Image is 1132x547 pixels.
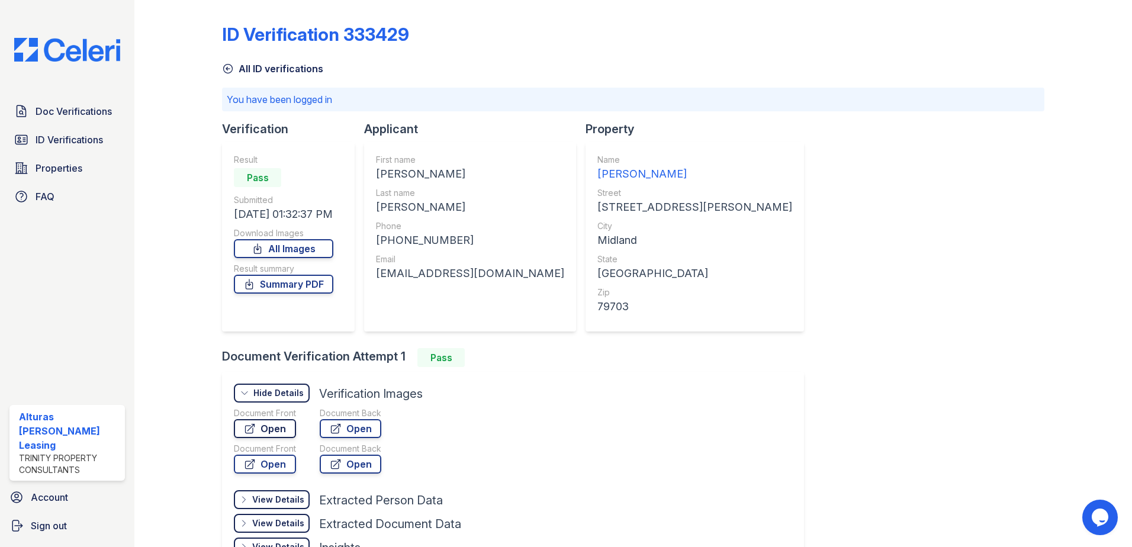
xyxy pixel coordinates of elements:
[222,348,813,367] div: Document Verification Attempt 1
[234,443,296,455] div: Document Front
[234,194,333,206] div: Submitted
[376,232,564,249] div: [PHONE_NUMBER]
[597,166,792,182] div: [PERSON_NAME]
[19,410,120,452] div: Alturas [PERSON_NAME] Leasing
[320,455,381,474] a: Open
[234,239,333,258] a: All Images
[31,490,68,504] span: Account
[319,492,443,509] div: Extracted Person Data
[1082,500,1120,535] iframe: chat widget
[319,516,461,532] div: Extracted Document Data
[320,443,381,455] div: Document Back
[222,121,364,137] div: Verification
[234,275,333,294] a: Summary PDF
[222,24,409,45] div: ID Verification 333429
[9,128,125,152] a: ID Verifications
[320,419,381,438] a: Open
[253,387,304,399] div: Hide Details
[597,187,792,199] div: Street
[376,265,564,282] div: [EMAIL_ADDRESS][DOMAIN_NAME]
[376,220,564,232] div: Phone
[9,185,125,208] a: FAQ
[319,385,423,402] div: Verification Images
[36,189,54,204] span: FAQ
[234,419,296,438] a: Open
[252,517,304,529] div: View Details
[36,133,103,147] span: ID Verifications
[234,263,333,275] div: Result summary
[234,154,333,166] div: Result
[227,92,1040,107] p: You have been logged in
[586,121,813,137] div: Property
[364,121,586,137] div: Applicant
[597,220,792,232] div: City
[320,407,381,419] div: Document Back
[597,199,792,215] div: [STREET_ADDRESS][PERSON_NAME]
[5,485,130,509] a: Account
[19,452,120,476] div: Trinity Property Consultants
[234,206,333,223] div: [DATE] 01:32:37 PM
[597,298,792,315] div: 79703
[36,104,112,118] span: Doc Verifications
[252,494,304,506] div: View Details
[597,154,792,182] a: Name [PERSON_NAME]
[222,62,323,76] a: All ID verifications
[376,166,564,182] div: [PERSON_NAME]
[234,407,296,419] div: Document Front
[597,253,792,265] div: State
[31,519,67,533] span: Sign out
[36,161,82,175] span: Properties
[417,348,465,367] div: Pass
[376,187,564,199] div: Last name
[376,253,564,265] div: Email
[234,168,281,187] div: Pass
[234,455,296,474] a: Open
[597,232,792,249] div: Midland
[9,99,125,123] a: Doc Verifications
[5,514,130,538] a: Sign out
[234,227,333,239] div: Download Images
[9,156,125,180] a: Properties
[597,265,792,282] div: [GEOGRAPHIC_DATA]
[5,38,130,62] img: CE_Logo_Blue-a8612792a0a2168367f1c8372b55b34899dd931a85d93a1a3d3e32e68fde9ad4.png
[597,154,792,166] div: Name
[597,287,792,298] div: Zip
[376,199,564,215] div: [PERSON_NAME]
[376,154,564,166] div: First name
